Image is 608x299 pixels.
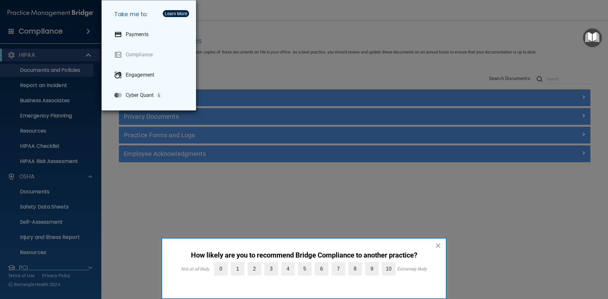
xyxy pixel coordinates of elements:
[365,262,379,276] label: 9
[498,254,600,279] iframe: Drift Widget Chat Controller
[382,262,396,276] label: 10
[126,31,149,38] p: Payments
[348,262,362,276] label: 8
[165,11,187,16] div: Learn More
[109,86,191,104] a: Cyber Quant
[397,266,427,271] div: Extremely likely
[109,46,191,64] a: Compliance
[175,251,433,259] p: How likely are you to recommend Bridge Compliance to another practice?
[332,262,345,276] label: 7
[435,240,441,251] button: Close
[181,266,209,271] div: Not at all likely
[214,262,228,276] label: 0
[126,72,154,78] p: Engagement
[264,262,278,276] label: 3
[109,5,191,23] h5: Take me to:
[109,66,191,84] a: Engagement
[109,26,191,43] a: Payments
[583,28,602,47] button: Open Resource Center
[281,262,295,276] label: 4
[163,10,189,17] button: Learn More
[231,262,244,276] label: 1
[248,262,261,276] label: 2
[315,262,328,276] label: 6
[298,262,312,276] label: 5
[126,92,154,98] p: Cyber Quant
